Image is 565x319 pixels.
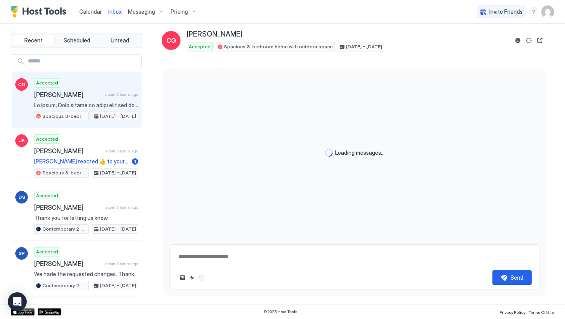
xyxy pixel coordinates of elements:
[189,43,211,50] span: Accepted
[36,248,58,255] span: Accepted
[34,147,102,155] span: [PERSON_NAME]
[64,37,90,44] span: Scheduled
[166,36,176,45] span: CG
[34,91,102,99] span: [PERSON_NAME]
[263,309,297,314] span: © 2025 Host Tools
[489,8,523,15] span: Invite Friends
[335,149,385,156] span: Loading messages...
[171,8,188,15] span: Pricing
[108,8,122,15] span: Inbox
[524,36,534,45] button: Sync reservation
[499,310,525,315] span: Privacy Policy
[510,273,523,282] div: Send
[325,149,333,157] div: loading
[346,43,382,50] span: [DATE] - [DATE]
[187,273,197,282] button: Quick reply
[529,7,538,16] div: menu
[34,214,138,222] span: Thank you for letting us know.
[42,225,87,233] span: Contemporary 2 Bedroom Close to Downtown, Dining
[42,169,87,176] span: Spacious 3-bedroom home with outdoor space
[100,225,136,233] span: [DATE] - [DATE]
[492,270,532,285] button: Send
[34,271,138,278] span: We hade the requested changes. Thank you.
[105,261,138,266] span: about 3 hours ago
[99,35,140,46] button: Unread
[18,250,25,257] span: SP
[513,36,523,45] button: Reservation information
[105,92,138,97] span: about 2 hours ago
[79,8,102,15] span: Calendar
[100,169,136,176] span: [DATE] - [DATE]
[36,192,58,199] span: Accepted
[224,43,333,50] span: Spacious 3-bedroom home with outdoor space
[38,308,61,315] a: Google Play Store
[535,36,545,45] button: Open reservation
[34,260,102,268] span: [PERSON_NAME]
[79,7,102,16] a: Calendar
[100,113,136,120] span: [DATE] - [DATE]
[105,205,138,210] span: about 3 hours ago
[36,136,58,143] span: Accepted
[8,292,27,311] div: Open Intercom Messenger
[499,308,525,316] a: Privacy Policy
[25,55,141,68] input: Input Field
[105,148,138,154] span: about 3 hours ago
[529,308,554,316] a: Terms Of Use
[11,6,70,18] a: Host Tools Logo
[178,273,187,282] button: Upload image
[13,35,55,46] button: Recent
[42,282,87,289] span: Contemporary 2 Bedroom Close to Downtown, Dining
[11,308,35,315] a: App Store
[108,7,122,16] a: Inbox
[128,8,155,15] span: Messaging
[134,158,136,164] span: 1
[36,79,58,86] span: Accepted
[24,37,43,44] span: Recent
[11,33,142,48] div: tab-group
[34,102,138,109] span: Lo Ipsum, Dolo sitame co adipi elit sed doei tem inci utla etdoloremag aliqu enim admi. Ven qui n...
[34,203,102,211] span: [PERSON_NAME]
[541,5,554,18] div: User profile
[42,113,87,120] span: Spacious 3-bedroom home with outdoor space
[18,81,26,88] span: CG
[34,158,129,165] span: [PERSON_NAME] reacted 👍 to your message "Can you help us return the key to the lockbox? Thank you."
[100,282,136,289] span: [DATE] - [DATE]
[19,137,25,144] span: JB
[529,310,554,315] span: Terms Of Use
[111,37,129,44] span: Unread
[18,194,25,201] span: DS
[187,30,242,39] span: [PERSON_NAME]
[56,35,98,46] button: Scheduled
